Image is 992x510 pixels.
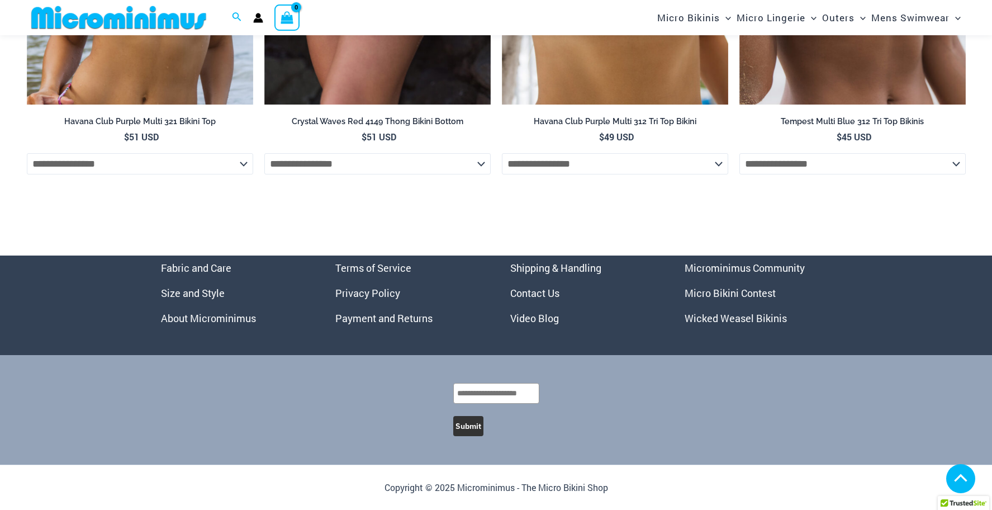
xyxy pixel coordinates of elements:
span: Micro Lingerie [737,3,805,32]
bdi: 45 USD [837,131,871,143]
a: Tempest Multi Blue 312 Tri Top Bikinis [739,116,966,131]
span: Menu Toggle [805,3,817,32]
aside: Footer Widget 2 [335,256,482,331]
a: Micro BikinisMenu ToggleMenu Toggle [654,3,734,32]
a: Micro Bikini Contest [685,286,776,300]
bdi: 51 USD [362,131,396,143]
a: Microminimus Community [685,261,805,275]
span: $ [362,131,367,143]
span: $ [837,131,842,143]
a: Contact Us [510,286,559,300]
nav: Site Navigation [653,2,966,34]
a: Terms of Service [335,261,411,275]
span: Micro Bikinis [657,3,720,32]
span: Menu Toggle [720,3,731,32]
a: Shipping & Handling [510,261,601,275]
span: Outers [822,3,855,32]
button: Submit [453,416,483,436]
nav: Menu [335,256,482,331]
a: Mens SwimwearMenu ToggleMenu Toggle [868,3,963,32]
a: Privacy Policy [335,286,400,300]
bdi: 51 USD [124,131,159,143]
a: About Microminimus [161,311,256,325]
span: $ [599,131,604,143]
a: Video Blog [510,311,559,325]
h2: Havana Club Purple Multi 321 Bikini Top [27,116,253,127]
a: Payment and Returns [335,311,433,325]
nav: Menu [161,256,308,331]
a: Account icon link [253,13,263,23]
aside: Footer Widget 3 [510,256,657,331]
span: Mens Swimwear [871,3,950,32]
p: Copyright © 2025 Microminimus - The Micro Bikini Shop [161,479,832,496]
h2: Crystal Waves Red 4149 Thong Bikini Bottom [264,116,491,127]
nav: Menu [685,256,832,331]
span: Menu Toggle [950,3,961,32]
aside: Footer Widget 4 [685,256,832,331]
a: Wicked Weasel Bikinis [685,311,787,325]
nav: Menu [510,256,657,331]
a: Havana Club Purple Multi 312 Tri Top Bikini [502,116,728,131]
a: View Shopping Cart, empty [274,4,300,30]
a: OutersMenu ToggleMenu Toggle [819,3,868,32]
a: Size and Style [161,286,225,300]
span: Menu Toggle [855,3,866,32]
h2: Tempest Multi Blue 312 Tri Top Bikinis [739,116,966,127]
a: Fabric and Care [161,261,231,275]
h2: Havana Club Purple Multi 312 Tri Top Bikini [502,116,728,127]
a: Crystal Waves Red 4149 Thong Bikini Bottom [264,116,491,131]
span: $ [124,131,129,143]
img: MM SHOP LOGO FLAT [27,5,211,30]
a: Search icon link [232,11,242,25]
a: Micro LingerieMenu ToggleMenu Toggle [734,3,819,32]
a: Havana Club Purple Multi 321 Bikini Top [27,116,253,131]
bdi: 49 USD [599,131,634,143]
aside: Footer Widget 1 [161,256,308,331]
